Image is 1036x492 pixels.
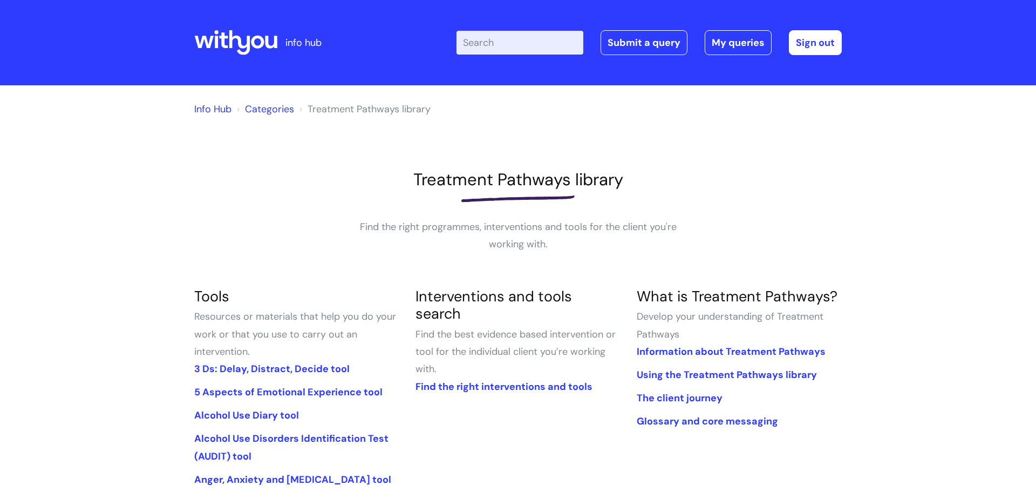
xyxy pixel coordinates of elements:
[637,368,817,381] a: Using the Treatment Pathways library
[245,103,294,116] a: Categories
[705,30,772,55] a: My queries
[415,380,592,393] a: Find the right interventions and tools
[637,415,778,428] a: Glossary and core messaging
[194,170,842,190] h1: Treatment Pathways library
[456,30,842,55] div: | -
[194,473,391,486] a: Anger, Anxiety and [MEDICAL_DATA] tool
[637,392,723,405] a: The client journey
[601,30,687,55] a: Submit a query
[356,218,680,253] p: Find the right programmes, interventions and tools for the client you're working with.
[194,386,383,399] a: 5 Aspects of Emotional Experience tool
[637,287,837,306] a: What is Treatment Pathways?
[637,310,823,340] span: Develop your understanding of Treatment Pathways
[194,432,388,462] a: Alcohol Use Disorders Identification Test (AUDIT) tool
[234,100,294,118] li: Solution home
[297,100,431,118] li: Treatment Pathways library
[194,409,299,422] a: Alcohol Use Diary tool
[285,34,322,51] p: info hub
[789,30,842,55] a: Sign out
[194,103,231,116] a: Info Hub
[194,310,396,358] span: Resources or materials that help you do your work or that you use to carry out an intervention.
[637,345,826,358] a: Information about Treatment Pathways
[415,287,572,323] a: Interventions and tools search
[194,362,350,375] a: 3 Ds: Delay, Distract, Decide tool
[194,287,229,306] a: Tools
[456,31,583,55] input: Search
[415,328,616,376] span: Find the best evidence based intervention or tool for the individual client you’re working with.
